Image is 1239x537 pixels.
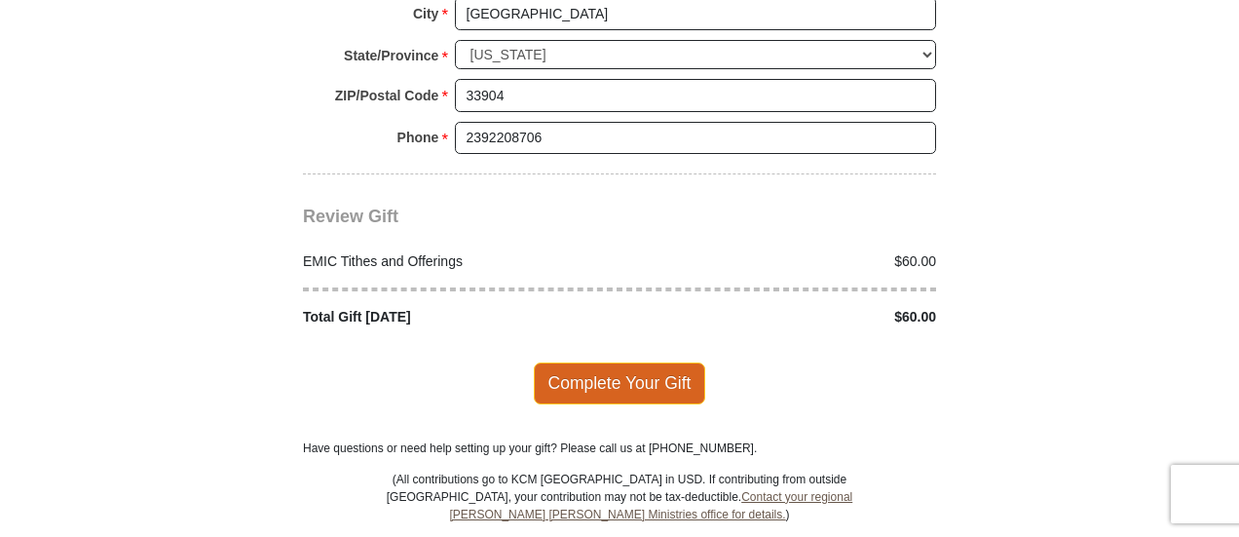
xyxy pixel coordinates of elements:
div: EMIC Tithes and Offerings [293,251,620,272]
a: Contact your regional [PERSON_NAME] [PERSON_NAME] Ministries office for details. [449,490,852,521]
span: Review Gift [303,207,398,226]
strong: Phone [397,124,439,151]
div: $60.00 [619,251,947,272]
strong: ZIP/Postal Code [335,82,439,109]
strong: State/Province [344,42,438,69]
span: Complete Your Gift [534,363,706,403]
div: Total Gift [DATE] [293,307,620,327]
div: $60.00 [619,307,947,327]
p: Have questions or need help setting up your gift? Please call us at [PHONE_NUMBER]. [303,440,936,457]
